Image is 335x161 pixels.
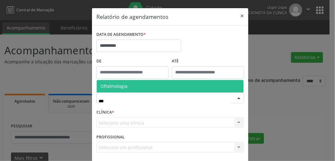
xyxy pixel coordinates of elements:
label: De [96,56,169,66]
h5: Relatório de agendamentos [96,13,168,21]
label: ATÉ [172,56,244,66]
label: PROFISSIONAL [96,132,125,142]
label: CLÍNICA [96,108,114,117]
label: DATA DE AGENDAMENTO [96,30,146,40]
span: Oftalmologia [100,83,127,89]
button: Close [236,8,248,24]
